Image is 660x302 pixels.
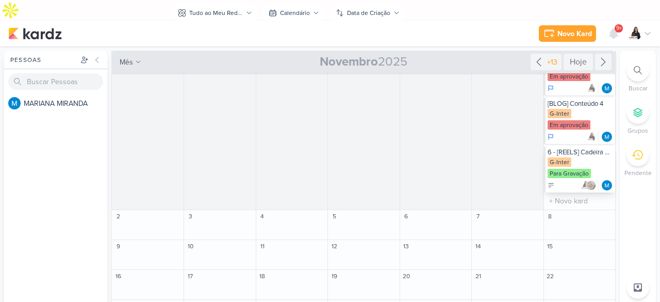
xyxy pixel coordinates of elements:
div: 13 [401,241,411,251]
div: 14 [473,241,483,251]
div: Em Andamento [548,133,554,141]
div: 6 - [REELS] Cadeira Girando [548,148,613,156]
img: MARIANA MIRANDA [602,83,612,93]
div: 12 [329,241,339,251]
div: 18 [257,271,268,281]
div: 11 [257,241,268,251]
span: 9+ [616,24,622,33]
p: Pendente [624,168,652,178]
div: [BLOG] Conteúdo 4 [548,100,613,108]
img: kardz.app [8,27,62,40]
span: 2025 [320,54,407,70]
div: Colaboradores: Amannda Primo [586,83,599,93]
div: Pessoas [8,55,78,65]
div: G-Inter [548,157,571,167]
input: + Novo kard [546,195,613,208]
img: Amannda Primo [627,26,641,41]
div: Colaboradores: Amannda Primo [586,132,599,142]
div: M A R I A N A M I R A N D A [24,98,107,109]
div: 9 [113,241,123,251]
p: Grupos [628,126,648,135]
div: A Fazer [548,182,555,189]
div: 20 [401,271,411,281]
div: Responsável: MARIANA MIRANDA [602,83,612,93]
div: 6 [401,211,411,221]
strong: Novembro [320,54,378,69]
div: 5 [329,211,339,221]
div: 7 [473,211,483,221]
li: Ctrl + F [620,59,656,93]
div: 15 [545,241,555,251]
input: Buscar Pessoas [8,73,103,90]
button: Novo Kard [539,25,596,42]
div: Responsável: MARIANA MIRANDA [602,132,612,142]
div: 3 [185,211,195,221]
div: +13 [545,57,559,68]
img: MARIANA MIRANDA [602,132,612,142]
div: 17 [185,271,195,281]
div: Para Gravação [548,169,591,178]
div: 19 [329,271,339,281]
div: Em aprovação [548,72,590,81]
div: Responsável: MARIANA MIRANDA [602,180,612,190]
p: Buscar [629,84,648,93]
div: 2 [113,211,123,221]
div: G-Inter [548,109,571,118]
div: 16 [113,271,123,281]
div: 8 [545,211,555,221]
div: Novo Kard [557,28,592,39]
div: 4 [257,211,268,221]
img: MARIANA MIRANDA [8,97,21,109]
img: Sarah Violante [586,180,596,190]
div: 21 [473,271,483,281]
img: Amannda Primo [586,132,596,142]
div: 10 [185,241,195,251]
span: mês [120,57,133,68]
div: Hoje [564,54,593,70]
img: Amannda Primo [586,83,596,93]
img: Amannda Primo [580,180,590,190]
div: 22 [545,271,555,281]
img: MARIANA MIRANDA [602,180,612,190]
div: Em aprovação [548,120,590,130]
div: Em Andamento [548,84,554,92]
div: Colaboradores: Amannda Primo, Sarah Violante [580,180,599,190]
